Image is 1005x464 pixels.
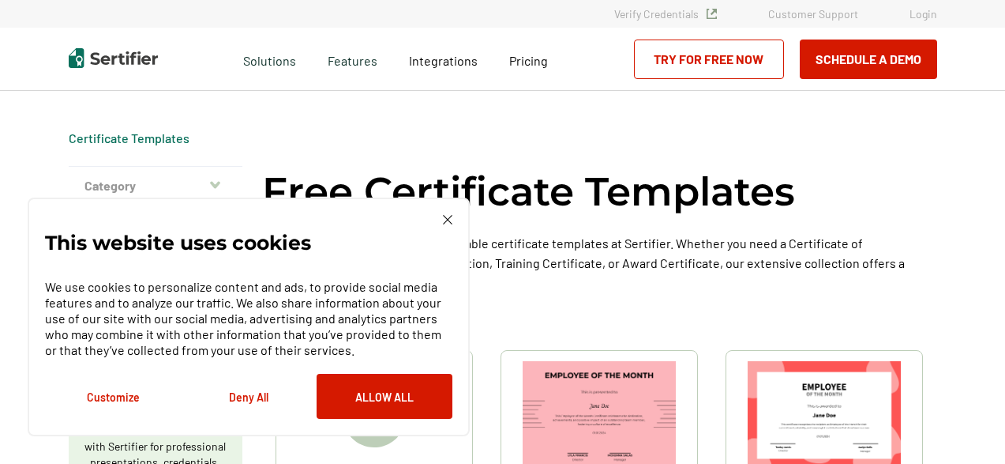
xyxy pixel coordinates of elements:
[509,49,548,69] a: Pricing
[707,9,717,19] img: Verified
[800,40,937,79] button: Schedule a Demo
[317,374,452,419] button: Allow All
[69,130,189,145] a: Certificate Templates
[45,279,452,358] p: We use cookies to personalize content and ads, to provide social media features and to analyze ou...
[768,7,858,21] a: Customer Support
[614,7,717,21] a: Verify Credentials
[45,374,181,419] button: Customize
[262,233,937,292] p: Explore a wide selection of customizable certificate templates at Sertifier. Whether you need a C...
[328,49,377,69] span: Features
[409,53,478,68] span: Integrations
[409,49,478,69] a: Integrations
[69,48,158,68] img: Sertifier | Digital Credentialing Platform
[45,235,311,251] p: This website uses cookies
[69,130,189,146] div: Breadcrumb
[69,130,189,146] span: Certificate Templates
[509,53,548,68] span: Pricing
[634,40,784,79] a: Try for Free Now
[69,167,242,205] button: Category
[181,374,317,419] button: Deny All
[262,166,795,217] h1: Free Certificate Templates
[909,7,937,21] a: Login
[243,49,296,69] span: Solutions
[443,215,452,224] img: Cookie Popup Close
